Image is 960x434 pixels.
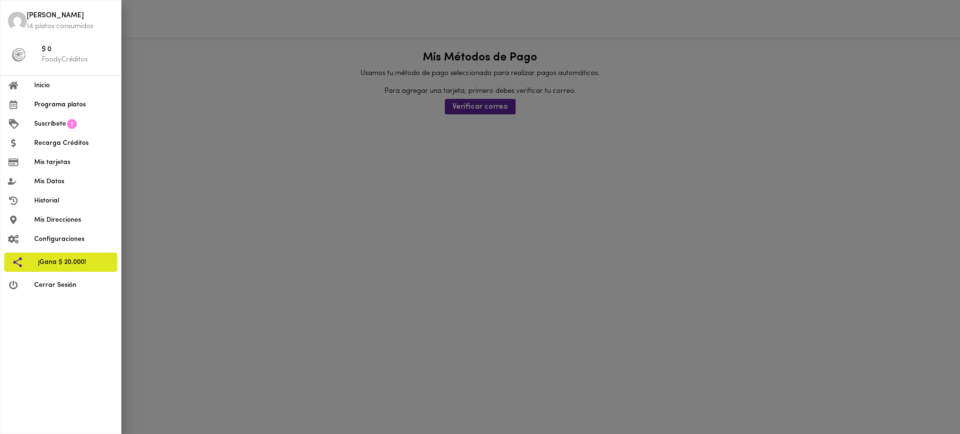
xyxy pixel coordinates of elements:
[34,196,113,206] span: Historial
[34,234,113,244] span: Configuraciones
[34,177,113,187] span: Mis Datos
[34,81,113,90] span: Inicio
[27,11,113,22] span: [PERSON_NAME]
[906,380,951,425] iframe: Messagebird Livechat Widget
[34,138,113,148] span: Recarga Créditos
[34,100,113,110] span: Programa platos
[34,157,113,167] span: Mis tarjetas
[34,280,113,290] span: Cerrar Sesión
[38,257,110,267] span: ¡Gana $ 20.000!
[12,48,26,62] img: foody-creditos-black.png
[34,119,66,129] span: Suscríbete
[42,45,113,55] span: $ 0
[27,22,113,31] p: 14 platos consumidos
[34,215,113,225] span: Mis Direcciones
[42,55,113,65] p: FoodyCréditos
